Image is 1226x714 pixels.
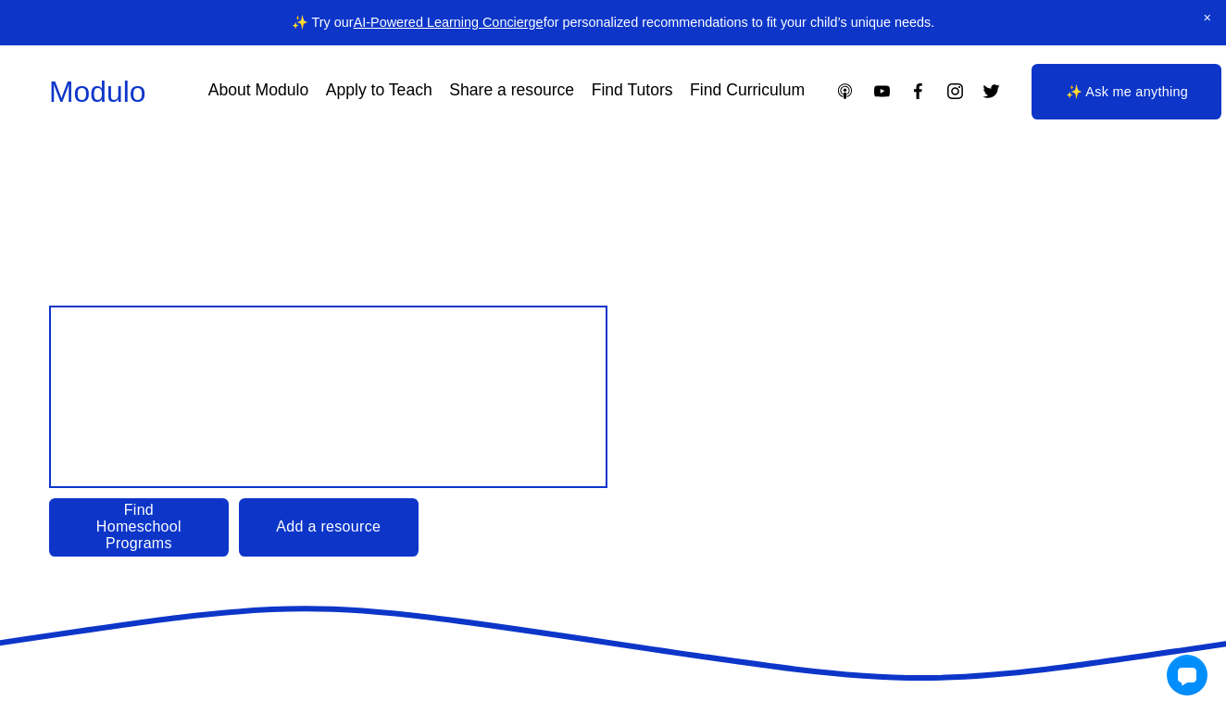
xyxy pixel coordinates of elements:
[208,75,308,107] a: About Modulo
[49,75,146,108] a: Modulo
[872,81,892,101] a: YouTube
[239,498,419,557] a: Add a resource
[690,75,805,107] a: Find Curriculum
[354,15,544,30] a: AI-Powered Learning Concierge
[592,75,673,107] a: Find Tutors
[68,327,578,465] span: Design your child’s Education
[1032,64,1221,119] a: ✨ Ask me anything
[982,81,1001,101] a: Twitter
[945,81,965,101] a: Instagram
[835,81,855,101] a: Apple Podcasts
[908,81,928,101] a: Facebook
[326,75,432,107] a: Apply to Teach
[449,75,574,107] a: Share a resource
[49,498,229,557] a: Find Homeschool Programs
